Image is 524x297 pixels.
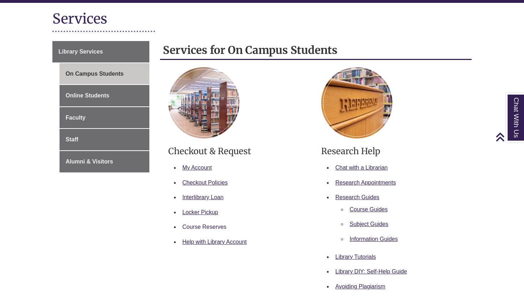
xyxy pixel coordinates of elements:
a: Library Tutorials [335,254,376,260]
h1: Services [52,10,472,29]
a: Chat with a Librarian [335,165,388,171]
a: Locker Pickup [183,209,219,215]
a: Interlibrary Loan [183,194,224,200]
a: My Account [183,165,212,171]
a: Research Appointments [335,180,396,186]
a: Back to Top [495,132,522,142]
span: Library Services [58,49,103,55]
a: On Campus Students [60,63,149,85]
a: Library DIY: Self-Help Guide [335,268,407,275]
a: Staff [60,129,149,150]
a: Checkout Policies [183,180,228,186]
a: Online Students [60,85,149,106]
div: Guide Page Menu [52,41,149,172]
a: Subject Guides [350,221,389,227]
h3: Checkout & Request [168,146,310,157]
a: Research Guides [335,194,380,200]
a: Alumni & Visitors [60,151,149,172]
a: Help with Library Account [183,239,247,245]
a: Avoiding Plagiarism [335,283,385,290]
a: Information Guides [350,236,398,242]
h2: Services for On Campus Students [160,41,472,60]
a: Faculty [60,107,149,129]
a: Course Reserves [183,224,227,230]
a: Library Services [52,41,149,62]
a: Course Guides [350,206,388,212]
h3: Research Help [321,146,463,157]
